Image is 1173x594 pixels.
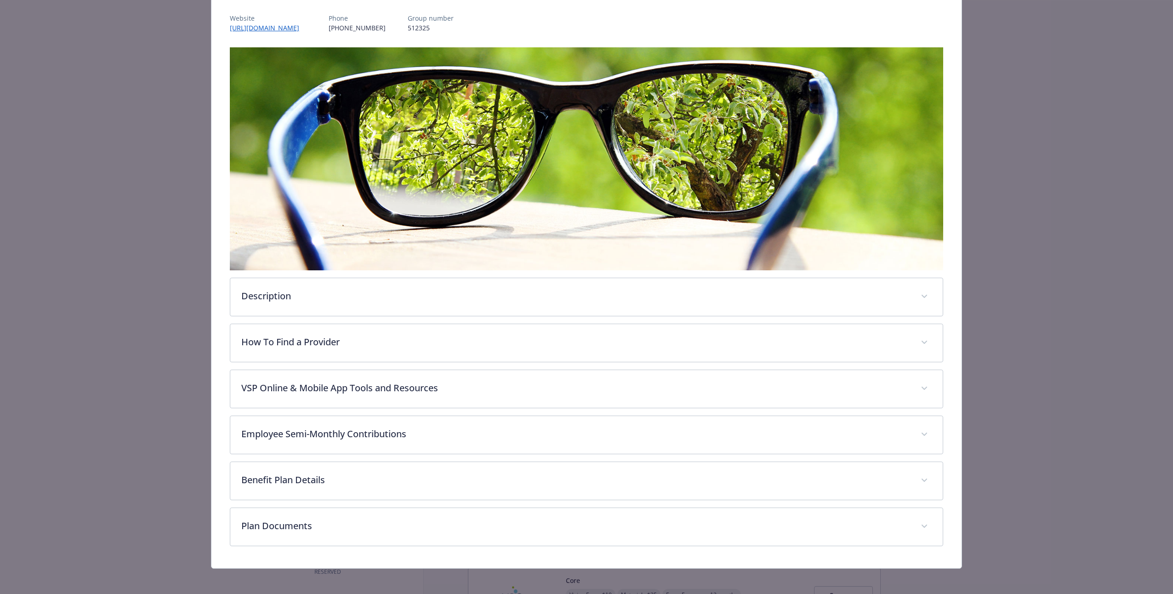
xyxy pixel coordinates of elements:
a: [URL][DOMAIN_NAME] [230,23,307,32]
img: banner [230,47,943,270]
p: 512325 [408,23,454,33]
div: VSP Online & Mobile App Tools and Resources [230,370,942,408]
div: Benefit Plan Details [230,462,942,500]
p: VSP Online & Mobile App Tools and Resources [241,381,909,395]
div: Employee Semi-Monthly Contributions [230,416,942,454]
p: How To Find a Provider [241,335,909,349]
p: Benefit Plan Details [241,473,909,487]
div: How To Find a Provider [230,324,942,362]
p: [PHONE_NUMBER] [329,23,386,33]
div: Plan Documents [230,508,942,546]
p: Website [230,13,307,23]
p: Employee Semi-Monthly Contributions [241,427,909,441]
p: Description [241,289,909,303]
p: Plan Documents [241,519,909,533]
p: Phone [329,13,386,23]
p: Group number [408,13,454,23]
div: Description [230,278,942,316]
